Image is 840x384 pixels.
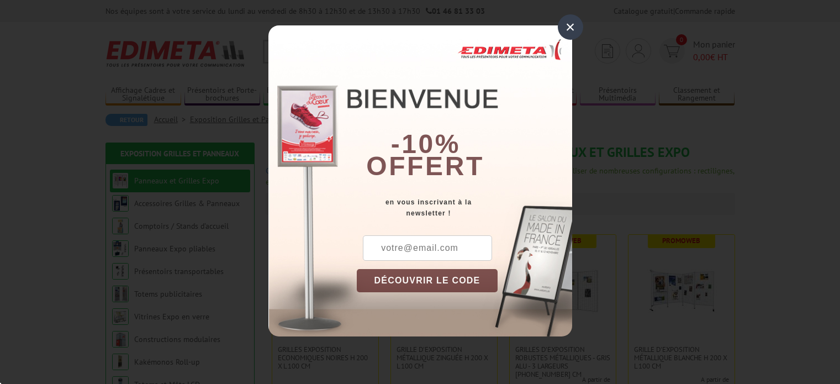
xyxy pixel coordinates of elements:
button: DÉCOUVRIR LE CODE [357,269,498,292]
div: × [558,14,583,40]
input: votre@email.com [363,235,492,261]
div: en vous inscrivant à la newsletter ! [357,197,572,219]
b: -10% [391,129,461,159]
font: offert [366,151,484,181]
